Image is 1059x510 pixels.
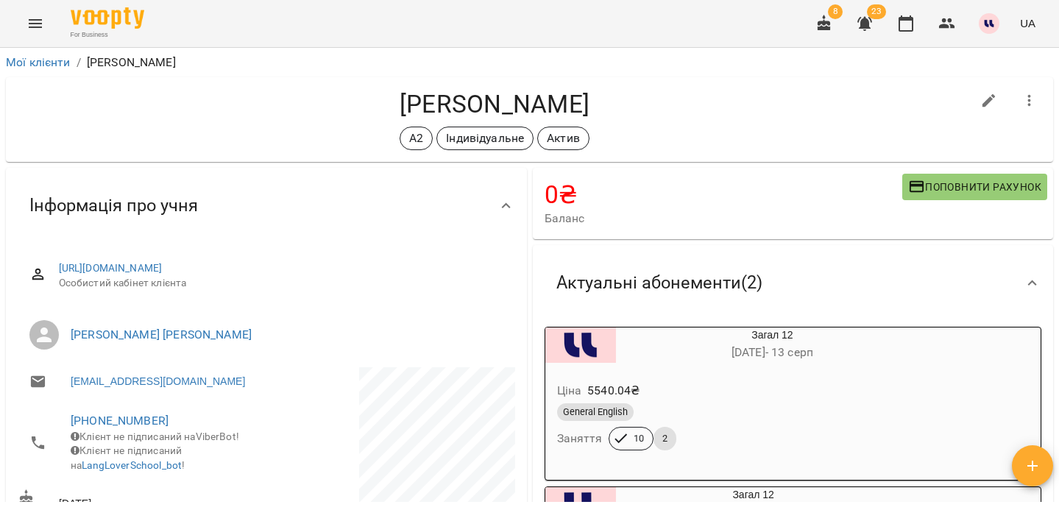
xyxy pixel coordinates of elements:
[545,180,902,210] h4: 0 ₴
[409,130,423,147] p: A2
[732,345,813,359] span: [DATE] - 13 серп
[545,210,902,227] span: Баланс
[616,327,929,363] div: Загал 12
[77,54,81,71] li: /
[436,127,534,150] div: Індивідуальне
[6,54,1053,71] nav: breadcrumb
[82,459,182,471] a: LangLoverSchool_bot
[71,414,169,428] a: [PHONE_NUMBER]
[867,4,886,19] span: 23
[828,4,843,19] span: 8
[545,327,616,363] div: Загал 12
[557,405,634,419] span: General English
[1020,15,1035,31] span: UA
[6,168,527,244] div: Інформація про учня
[29,194,198,217] span: Інформація про учня
[533,245,1054,321] div: Актуальні абонементи(2)
[18,89,971,119] h4: [PERSON_NAME]
[71,7,144,29] img: Voopty Logo
[654,432,676,445] span: 2
[587,382,640,400] p: 5540.04 ₴
[18,6,53,41] button: Menu
[979,13,999,34] img: 1255ca683a57242d3abe33992970777d.jpg
[71,30,144,40] span: For Business
[59,262,163,274] a: [URL][DOMAIN_NAME]
[71,327,252,341] a: [PERSON_NAME] [PERSON_NAME]
[537,127,589,150] div: Актив
[547,130,580,147] p: Актив
[71,445,185,471] span: Клієнт не підписаний на !
[446,130,524,147] p: Індивідуальне
[545,327,929,468] button: Загал 12[DATE]- 13 серпЦіна5540.04₴General EnglishЗаняття102
[6,55,71,69] a: Мої клієнти
[87,54,176,71] p: [PERSON_NAME]
[908,178,1041,196] span: Поповнити рахунок
[71,431,239,442] span: Клієнт не підписаний на ViberBot!
[1014,10,1041,37] button: UA
[557,428,603,449] h6: Заняття
[400,127,433,150] div: A2
[557,380,582,401] h6: Ціна
[625,432,653,445] span: 10
[556,272,762,294] span: Актуальні абонементи ( 2 )
[902,174,1047,200] button: Поповнити рахунок
[59,276,503,291] span: Особистий кабінет клієнта
[71,374,245,389] a: [EMAIL_ADDRESS][DOMAIN_NAME]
